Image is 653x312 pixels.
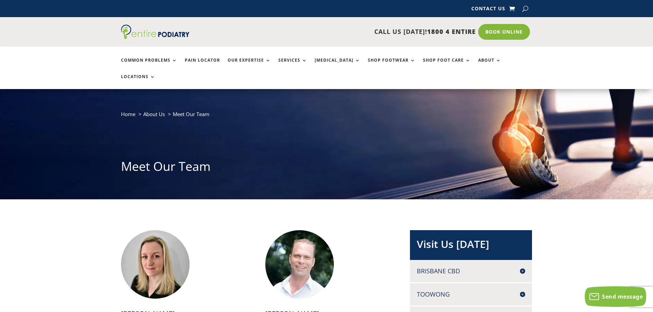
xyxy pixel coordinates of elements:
span: Meet Our Team [173,111,209,117]
h2: Visit Us [DATE] [417,237,525,255]
a: Shop Footwear [368,58,415,73]
nav: breadcrumb [121,110,532,124]
h1: Meet Our Team [121,158,532,178]
p: CALL US [DATE]! [216,27,476,36]
a: Locations [121,74,155,89]
img: logo (1) [121,25,190,39]
a: Entire Podiatry [121,34,190,40]
a: Contact Us [471,6,505,14]
a: Book Online [478,24,530,40]
span: Send message [602,293,643,300]
img: Chris Hope [265,230,334,299]
button: Send message [585,286,646,307]
a: Home [121,111,135,117]
h4: Toowong [417,290,525,299]
a: About [478,58,501,73]
a: Pain Locator [185,58,220,73]
a: Common Problems [121,58,177,73]
a: Services [278,58,307,73]
a: About Us [143,111,165,117]
img: Rachael Edmonds [121,230,190,299]
h4: Brisbane CBD [417,267,525,275]
a: Our Expertise [228,58,271,73]
a: [MEDICAL_DATA] [315,58,360,73]
span: 1800 4 ENTIRE [427,27,476,36]
a: Shop Foot Care [423,58,471,73]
